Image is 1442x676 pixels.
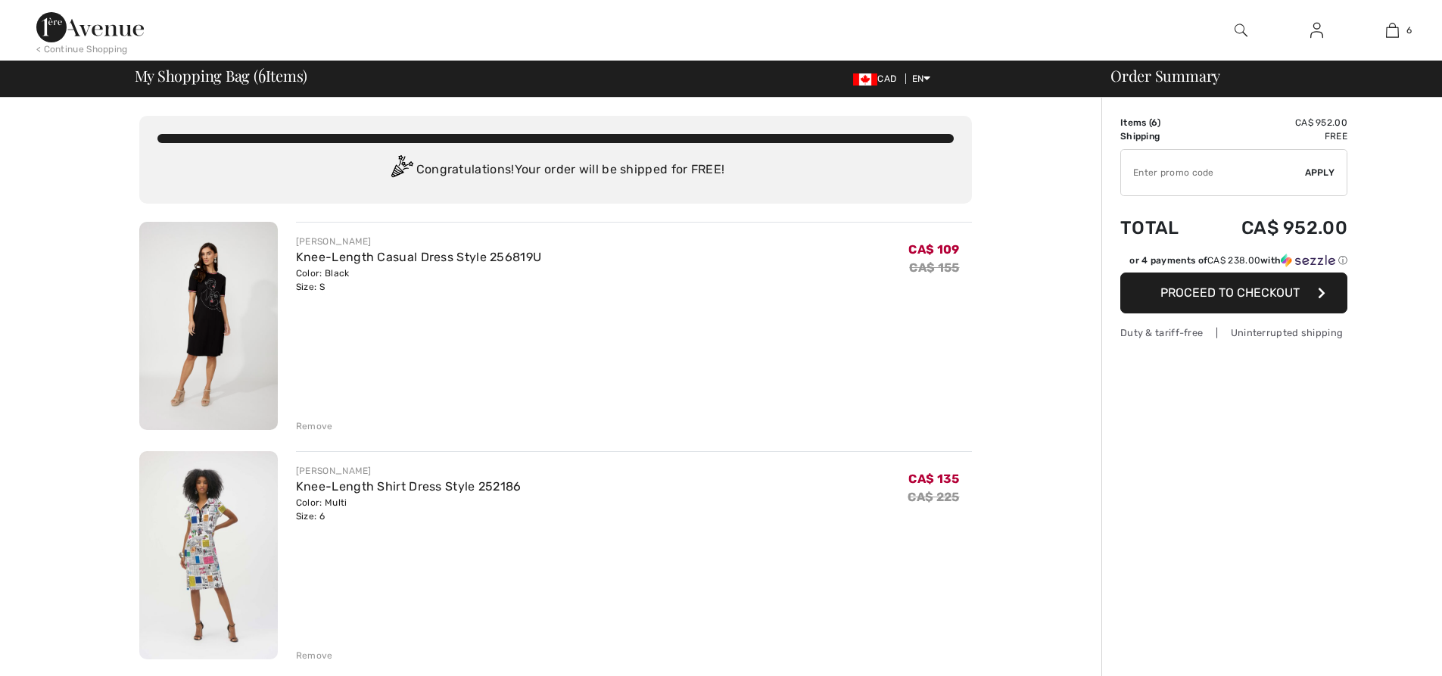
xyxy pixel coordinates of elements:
span: Proceed to Checkout [1160,285,1300,300]
img: My Info [1310,21,1323,39]
span: CA$ 109 [908,242,959,257]
span: CAD [853,73,902,84]
img: My Bag [1386,21,1399,39]
div: or 4 payments ofCA$ 238.00withSezzle Click to learn more about Sezzle [1120,254,1347,273]
span: CA$ 135 [908,472,959,486]
img: search the website [1235,21,1247,39]
span: 6 [1406,23,1412,37]
img: 1ère Avenue [36,12,144,42]
img: Sezzle [1281,254,1335,267]
span: EN [912,73,931,84]
span: 6 [258,64,266,84]
span: CA$ 238.00 [1207,255,1260,266]
a: 6 [1355,21,1429,39]
td: Shipping [1120,129,1201,143]
td: Total [1120,202,1201,254]
s: CA$ 155 [909,260,959,275]
div: Duty & tariff-free | Uninterrupted shipping [1120,326,1347,340]
td: CA$ 952.00 [1201,116,1347,129]
button: Proceed to Checkout [1120,273,1347,313]
img: Knee-Length Shirt Dress Style 252186 [139,451,278,659]
div: Remove [296,419,333,433]
input: Promo code [1121,150,1305,195]
a: Sign In [1298,21,1335,40]
span: My Shopping Bag ( Items) [135,68,308,83]
img: Canadian Dollar [853,73,877,86]
div: [PERSON_NAME] [296,235,541,248]
td: Free [1201,129,1347,143]
span: 6 [1151,117,1157,128]
div: Remove [296,649,333,662]
div: Color: Black Size: S [296,266,541,294]
s: CA$ 225 [908,490,959,504]
div: < Continue Shopping [36,42,128,56]
a: Knee-Length Shirt Dress Style 252186 [296,479,522,494]
span: Apply [1305,166,1335,179]
div: Congratulations! Your order will be shipped for FREE! [157,155,954,185]
div: or 4 payments of with [1129,254,1347,267]
td: Items ( ) [1120,116,1201,129]
div: Order Summary [1092,68,1433,83]
a: Knee-Length Casual Dress Style 256819U [296,250,541,264]
div: Color: Multi Size: 6 [296,496,522,523]
img: Knee-Length Casual Dress Style 256819U [139,222,278,430]
img: Congratulation2.svg [386,155,416,185]
div: [PERSON_NAME] [296,464,522,478]
td: CA$ 952.00 [1201,202,1347,254]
